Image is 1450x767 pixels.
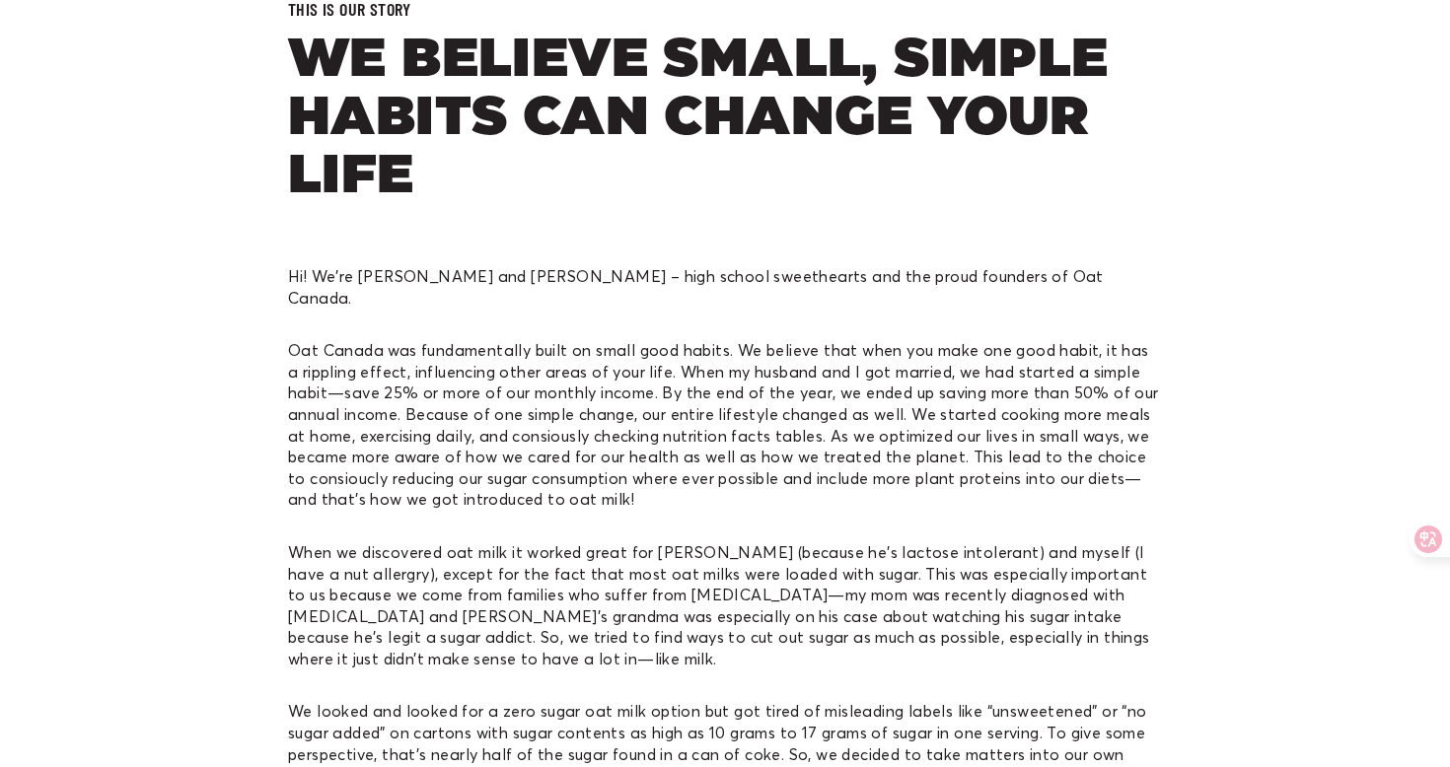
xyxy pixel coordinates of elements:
[288,542,1162,670] div: When we discovered oat milk it worked great for [PERSON_NAME] (because he’s lactose intolerant) a...
[288,266,1162,309] div: Hi! We’re [PERSON_NAME] and [PERSON_NAME] – high school sweethearts and the proud founders of Oat...
[288,340,1162,511] div: Oat Canada was fundamentally built on small good habits. We believe that when you make one good h...
[288,33,1162,207] h2: WE BELIEVE SMALL, SIMPLE HABITS CAN CHANGE YOUR LIFE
